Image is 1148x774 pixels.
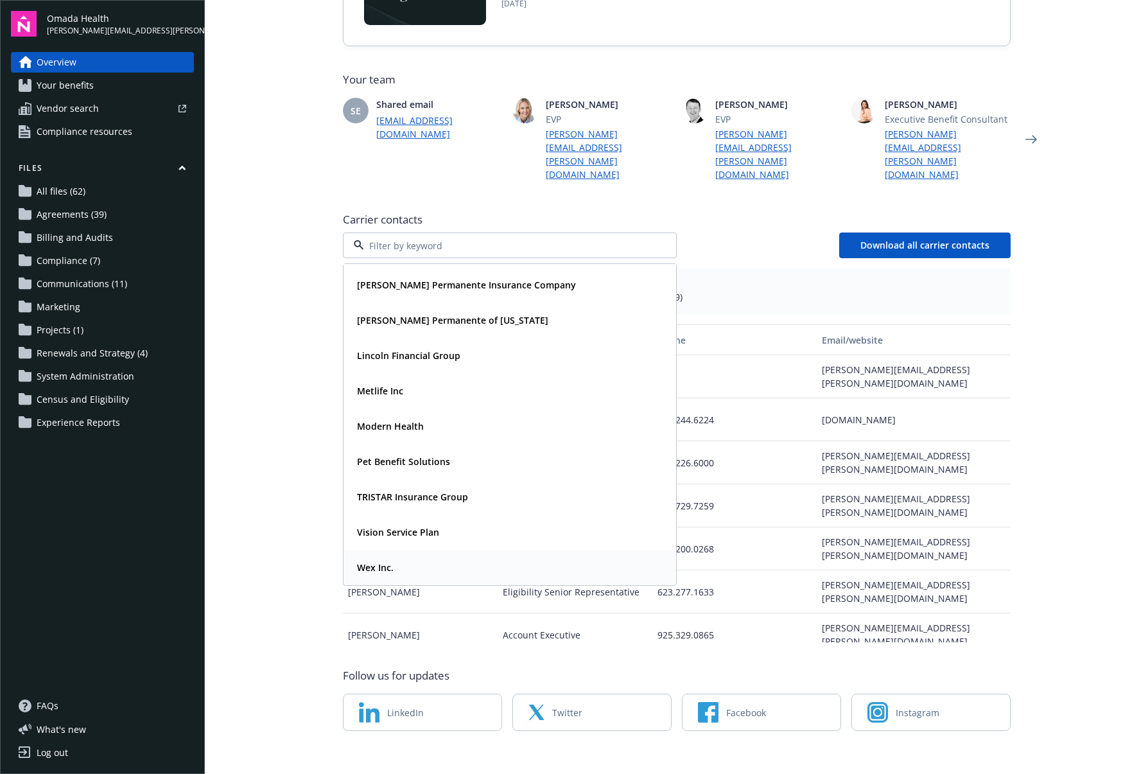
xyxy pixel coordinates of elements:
[37,343,148,364] span: Renewals and Strategy (4)
[715,127,841,181] a: [PERSON_NAME][EMAIL_ADDRESS][PERSON_NAME][DOMAIN_NAME]
[357,561,394,574] strong: Wex Inc.
[37,389,129,410] span: Census and Eligibility
[682,98,708,123] img: photo
[376,98,502,111] span: Shared email
[11,98,194,119] a: Vendor search
[37,227,113,248] span: Billing and Audits
[343,72,1011,87] span: Your team
[11,343,194,364] a: Renewals and Strategy (4)
[11,412,194,433] a: Experience Reports
[11,75,194,96] a: Your benefits
[498,570,652,613] div: Eligibility Senior Representative
[885,127,1011,181] a: [PERSON_NAME][EMAIL_ADDRESS][PERSON_NAME][DOMAIN_NAME]
[343,212,1011,227] span: Carrier contacts
[357,385,403,397] strong: Metlife Inc
[822,333,1005,347] div: Email/website
[715,112,841,126] span: EVP
[546,127,672,181] a: [PERSON_NAME][EMAIL_ADDRESS][PERSON_NAME][DOMAIN_NAME]
[546,112,672,126] span: EVP
[37,366,134,387] span: System Administration
[357,526,439,538] strong: Vision Service Plan
[11,52,194,73] a: Overview
[11,320,194,340] a: Projects (1)
[357,314,548,326] strong: [PERSON_NAME] Permanente of [US_STATE]
[37,121,132,142] span: Compliance resources
[37,274,127,294] span: Communications (11)
[839,233,1011,258] button: Download all carrier contacts
[11,251,194,271] a: Compliance (7)
[817,570,1010,613] div: [PERSON_NAME][EMAIL_ADDRESS][PERSON_NAME][DOMAIN_NAME]
[512,98,538,123] img: photo
[817,441,1010,484] div: [PERSON_NAME][EMAIL_ADDRESS][PERSON_NAME][DOMAIN_NAME]
[11,389,194,410] a: Census and Eligibility
[657,333,812,347] div: Phone
[357,455,450,468] strong: Pet Benefit Solutions
[11,181,194,202] a: All files (62)
[652,484,817,527] div: 303.729.7259
[817,355,1010,398] div: [PERSON_NAME][EMAIL_ADDRESS][PERSON_NAME][DOMAIN_NAME]
[11,227,194,248] a: Billing and Audits
[37,204,107,225] span: Agreements (39)
[546,98,672,111] span: [PERSON_NAME]
[357,349,460,362] strong: Lincoln Financial Group
[885,98,1011,111] span: [PERSON_NAME]
[37,181,85,202] span: All files (62)
[37,297,80,317] span: Marketing
[851,98,877,123] img: photo
[817,324,1010,355] button: Email/website
[885,112,1011,126] span: Executive Benefit Consultant
[357,420,424,432] strong: Modern Health
[357,279,576,291] strong: [PERSON_NAME] Permanente Insurance Company
[817,484,1010,527] div: [PERSON_NAME][EMAIL_ADDRESS][PERSON_NAME][DOMAIN_NAME]
[652,570,817,613] div: 623.277.1633
[37,52,76,73] span: Overview
[11,274,194,294] a: Communications (11)
[37,75,94,96] span: Your benefits
[37,251,100,271] span: Compliance (7)
[817,527,1010,570] div: [PERSON_NAME][EMAIL_ADDRESS][PERSON_NAME][DOMAIN_NAME]
[652,527,817,570] div: 925.200.0268
[11,163,194,179] button: Files
[37,98,99,119] span: Vendor search
[37,320,83,340] span: Projects (1)
[652,441,817,484] div: 860.226.6000
[1021,129,1041,150] a: Next
[37,412,120,433] span: Experience Reports
[343,570,498,613] div: [PERSON_NAME]
[47,11,194,37] button: Omada Health[PERSON_NAME][EMAIL_ADDRESS][PERSON_NAME][DOMAIN_NAME]
[817,398,1010,441] div: [DOMAIN_NAME]
[353,290,1000,304] span: Medical PPO - (00630959), Medical HMO - (00630959), Dental PPO - (0630959)
[351,104,361,118] span: SE
[715,98,841,111] span: [PERSON_NAME]
[11,366,194,387] a: System Administration
[357,491,468,503] strong: TRISTAR Insurance Group
[652,398,817,441] div: 800.244.6224
[47,12,194,25] span: Omada Health
[11,297,194,317] a: Marketing
[860,239,989,251] span: Download all carrier contacts
[11,204,194,225] a: Agreements (39)
[376,114,502,141] a: [EMAIL_ADDRESS][DOMAIN_NAME]
[11,11,37,37] img: navigator-logo.svg
[11,121,194,142] a: Compliance resources
[364,239,650,252] input: Filter by keyword
[47,25,194,37] span: [PERSON_NAME][EMAIL_ADDRESS][PERSON_NAME][DOMAIN_NAME]
[652,324,817,355] button: Phone
[353,279,1000,290] span: Plan types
